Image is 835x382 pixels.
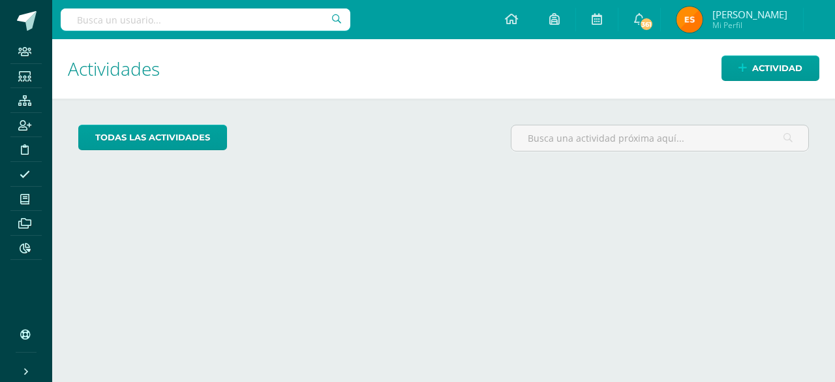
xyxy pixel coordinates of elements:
span: Mi Perfil [712,20,787,31]
span: Actividad [752,56,802,80]
span: 361 [639,17,654,31]
span: [PERSON_NAME] [712,8,787,21]
h1: Actividades [68,39,819,99]
img: 12c5d93ae23a9266327d92c634ddc9ea.png [676,7,703,33]
a: todas las Actividades [78,125,227,150]
input: Busca un usuario... [61,8,350,31]
a: Actividad [721,56,819,81]
input: Busca una actividad próxima aquí... [511,125,808,151]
